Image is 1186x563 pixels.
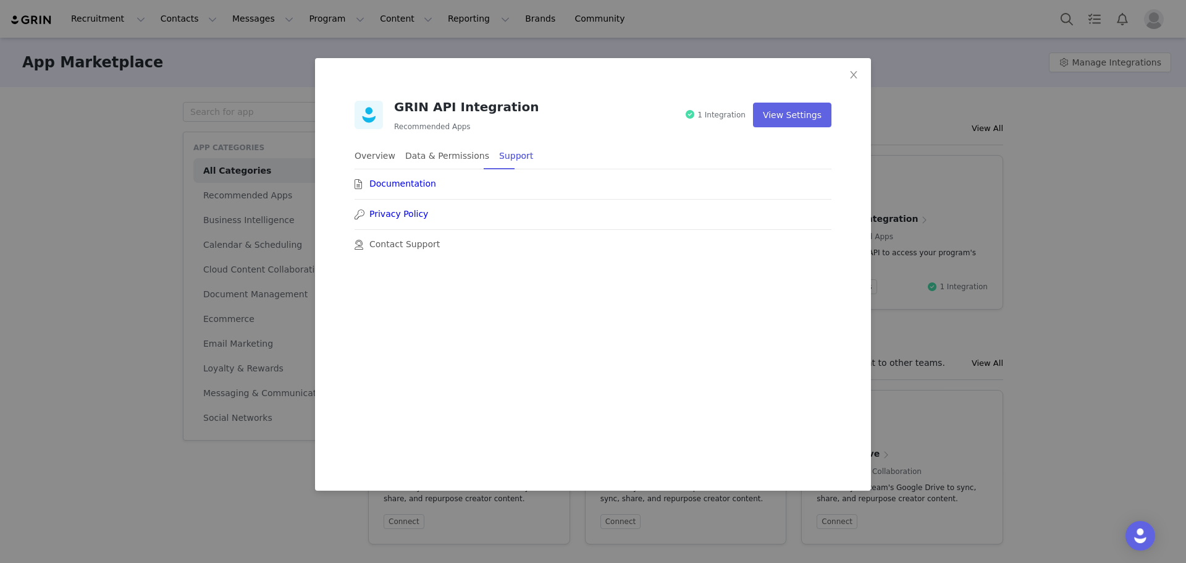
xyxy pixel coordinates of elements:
[355,142,395,170] div: Overview
[355,101,394,129] img: GRIN API Integration
[369,208,428,221] a: Privacy Policy
[1125,521,1155,551] div: Open Intercom Messenger
[405,142,489,170] div: Data & Permissions
[369,177,436,190] a: Documentation
[394,98,539,116] h2: GRIN API Integration
[369,238,440,251] a: Contact Support
[753,103,831,127] button: View Settings
[836,58,871,93] button: Close
[499,142,533,170] div: Support
[394,121,539,132] h5: Recommended Apps
[697,109,746,121] div: 1 Integration
[849,70,859,80] i: icon: close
